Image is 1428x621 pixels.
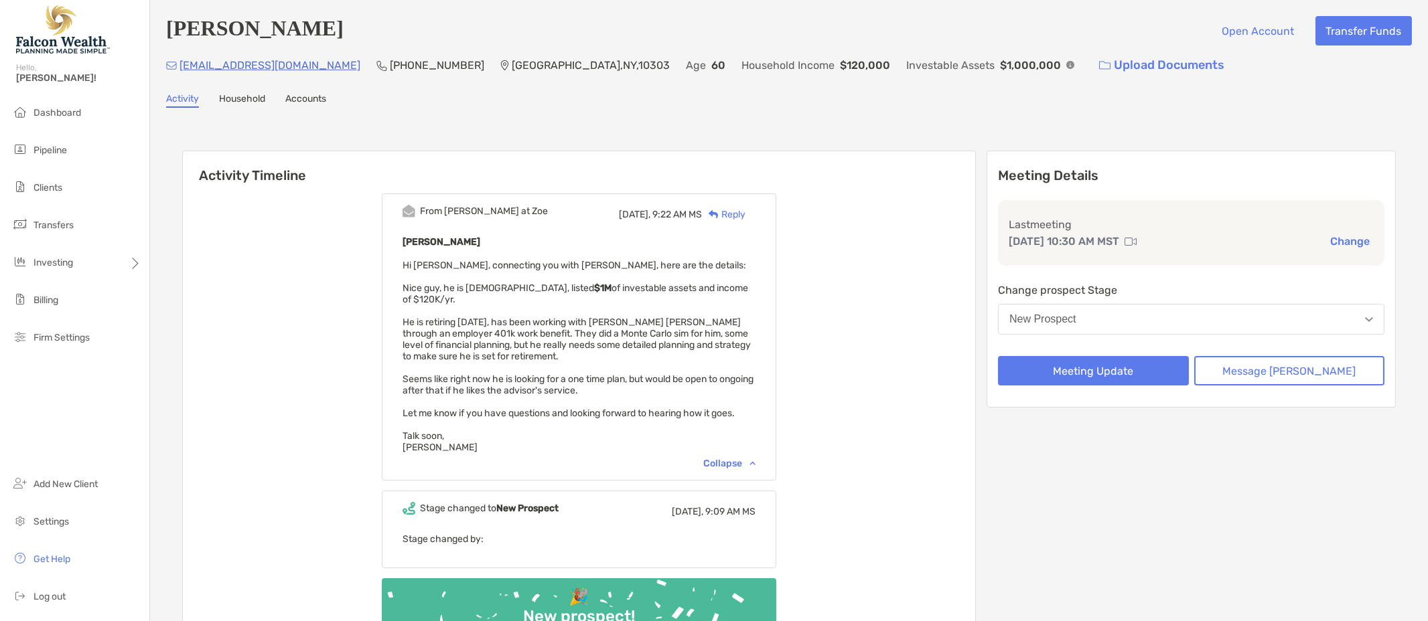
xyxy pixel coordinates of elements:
span: Investing [33,257,73,268]
a: Upload Documents [1090,51,1233,80]
strong: $1M [594,282,612,294]
p: $1,000,000 [1000,57,1061,74]
a: Household [219,93,265,108]
img: Email Icon [166,62,177,70]
img: get-help icon [12,550,28,566]
img: investing icon [12,254,28,270]
span: 9:09 AM MS [705,506,756,517]
span: Clients [33,182,62,193]
span: Firm Settings [33,332,90,343]
div: New Prospect [1009,313,1076,325]
a: Activity [166,93,199,108]
span: Billing [33,294,58,306]
img: Event icon [403,502,415,515]
img: Reply icon [709,210,719,219]
span: Dashboard [33,107,81,118]
p: [PHONE_NUMBER] [390,57,484,74]
span: Log out [33,591,66,602]
p: [EMAIL_ADDRESS][DOMAIN_NAME] [180,57,360,74]
span: [DATE], [619,209,650,220]
img: Info Icon [1066,61,1074,69]
span: [DATE], [672,506,703,517]
p: $120,000 [840,57,890,74]
span: Settings [33,516,69,527]
img: settings icon [12,513,28,529]
span: Transfers [33,219,74,231]
b: New Prospect [496,503,559,514]
h4: [PERSON_NAME] [166,16,344,46]
img: Location Icon [500,60,509,71]
p: Investable Assets [906,57,995,74]
img: dashboard icon [12,104,28,120]
img: Falcon Wealth Planning Logo [16,5,110,54]
a: Accounts [285,93,326,108]
span: Pipeline [33,145,67,156]
img: add_new_client icon [12,475,28,491]
span: 9:22 AM MS [652,209,702,220]
p: Last meeting [1009,216,1374,233]
button: New Prospect [998,304,1384,335]
span: Hi [PERSON_NAME], connecting you with [PERSON_NAME], here are the details: Nice guy, he is [DEMOG... [403,260,754,453]
p: Age [686,57,706,74]
div: From [PERSON_NAME] at Zoe [420,205,548,217]
img: clients icon [12,179,28,195]
img: button icon [1099,61,1111,70]
p: Stage changed by: [403,531,756,547]
img: communication type [1125,236,1137,247]
img: firm-settings icon [12,329,28,345]
button: Message [PERSON_NAME] [1194,356,1385,385]
div: 🎉 [564,588,595,607]
img: Chevron icon [749,461,756,465]
p: [DATE] 10:30 AM MST [1009,233,1119,250]
img: Open dropdown arrow [1365,317,1373,322]
span: Get Help [33,553,70,565]
b: [PERSON_NAME] [403,236,480,248]
img: pipeline icon [12,141,28,157]
div: Collapse [703,458,756,469]
p: 60 [711,57,725,74]
img: logout icon [12,588,28,604]
p: Household Income [741,57,835,74]
img: billing icon [12,291,28,307]
span: Add New Client [33,478,98,490]
button: Change [1326,234,1374,248]
div: Reply [702,207,745,221]
button: Open Account [1212,16,1305,46]
div: Stage changed to [420,503,559,514]
button: Transfer Funds [1315,16,1412,46]
img: transfers icon [12,216,28,232]
span: [PERSON_NAME]! [16,72,141,84]
p: [GEOGRAPHIC_DATA] , NY , 10303 [512,57,670,74]
img: Phone Icon [376,60,387,71]
p: Change prospect Stage [998,282,1384,298]
p: Meeting Details [998,167,1384,184]
button: Meeting Update [998,356,1189,385]
img: Event icon [403,205,415,217]
h6: Activity Timeline [183,151,975,183]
